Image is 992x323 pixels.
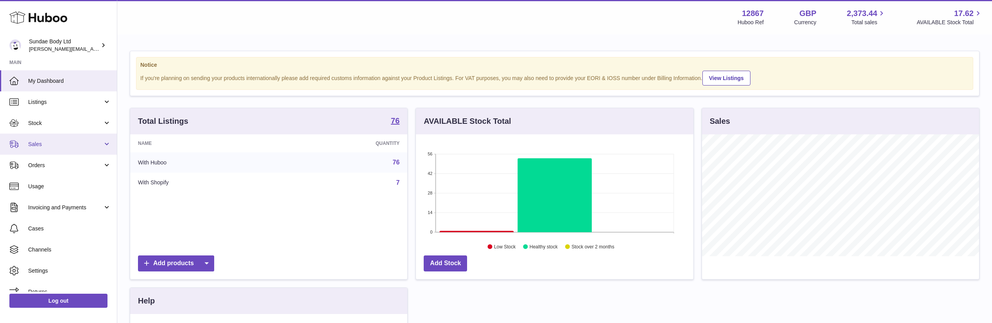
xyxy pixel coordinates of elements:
[430,230,433,234] text: 0
[138,116,188,127] h3: Total Listings
[130,134,279,152] th: Name
[279,134,407,152] th: Quantity
[428,191,433,195] text: 28
[28,288,111,296] span: Returns
[140,61,969,69] strong: Notice
[28,183,111,190] span: Usage
[396,179,399,186] a: 7
[29,46,157,52] span: [PERSON_NAME][EMAIL_ADDRESS][DOMAIN_NAME]
[742,8,764,19] strong: 12867
[130,152,279,173] td: With Huboo
[28,225,111,232] span: Cases
[738,19,764,26] div: Huboo Ref
[28,120,103,127] span: Stock
[794,19,817,26] div: Currency
[702,71,750,86] a: View Listings
[847,8,877,19] span: 2,373.44
[428,152,433,156] text: 56
[710,116,730,127] h3: Sales
[391,117,399,125] strong: 76
[428,171,433,176] text: 42
[130,173,279,193] td: With Shopify
[847,8,886,26] a: 2,373.44 Total sales
[138,296,155,306] h3: Help
[28,98,103,106] span: Listings
[9,39,21,51] img: dianne@sundaebody.com
[572,244,614,250] text: Stock over 2 months
[917,8,983,26] a: 17.62 AVAILABLE Stock Total
[424,255,467,271] a: Add Stock
[851,19,886,26] span: Total sales
[799,8,816,19] strong: GBP
[9,294,107,308] a: Log out
[954,8,974,19] span: 17.62
[28,267,111,275] span: Settings
[28,77,111,85] span: My Dashboard
[138,255,214,271] a: Add products
[424,116,511,127] h3: AVAILABLE Stock Total
[428,210,433,215] text: 14
[530,244,558,250] text: Healthy stock
[391,117,399,126] a: 76
[917,19,983,26] span: AVAILABLE Stock Total
[393,159,400,166] a: 76
[28,246,111,253] span: Channels
[28,204,103,211] span: Invoicing and Payments
[29,38,99,53] div: Sundae Body Ltd
[28,141,103,148] span: Sales
[494,244,516,250] text: Low Stock
[140,70,969,86] div: If you're planning on sending your products internationally please add required customs informati...
[28,162,103,169] span: Orders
